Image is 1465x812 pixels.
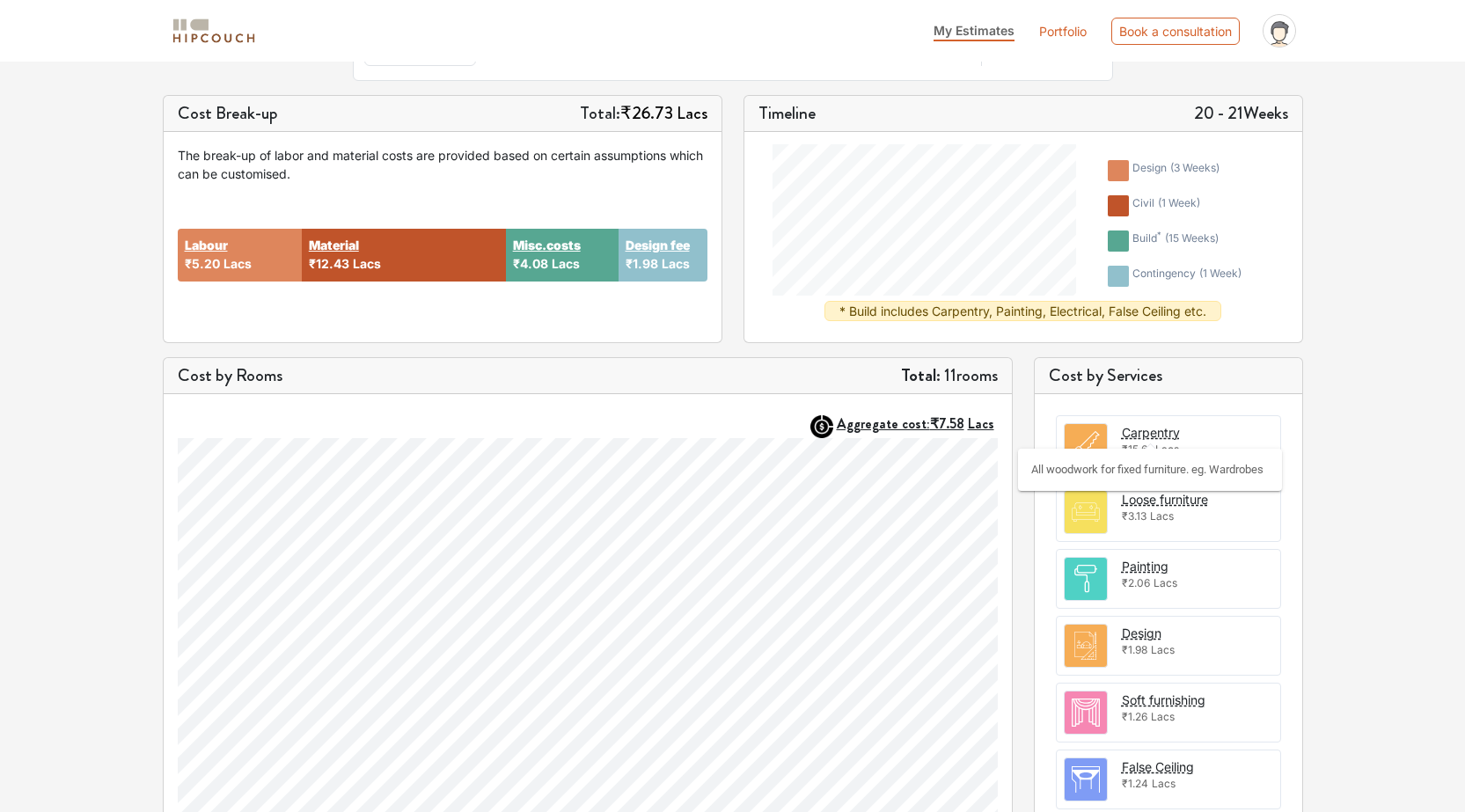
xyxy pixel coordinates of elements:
button: Misc.costs [513,236,581,254]
div: Book a consultation [1111,18,1240,45]
span: ₹1.98 [1122,643,1147,656]
button: Painting [1122,557,1168,575]
button: Aggregate cost:₹7.58Lacs [837,415,998,432]
span: Lacs [1154,576,1177,589]
span: ( 1 week ) [1199,267,1242,280]
span: Lacs [552,256,580,271]
div: contingency [1132,266,1242,287]
span: ₹4.08 [513,256,548,271]
span: ₹1.98 [626,256,658,271]
span: Lacs [1150,509,1174,523]
span: Lacs [662,256,690,271]
img: room.svg [1065,491,1107,533]
button: Labour [185,236,228,254]
span: ₹26.73 [620,100,673,126]
span: Lacs [223,256,252,271]
div: The break-up of labor and material costs are provided based on certain assumptions which can be c... [178,146,707,183]
img: room.svg [1065,691,1107,734]
img: room.svg [1065,625,1107,667]
button: Material [309,236,359,254]
div: All woodwork for fixed furniture. eg. Wardrobes [1031,462,1269,478]
img: room.svg [1065,424,1107,466]
span: ₹1.26 [1122,710,1147,723]
span: My Estimates [934,23,1015,38]
strong: Aggregate cost: [837,413,994,434]
h5: Cost by Rooms [178,365,282,386]
button: Carpentry [1122,423,1180,442]
span: ₹12.43 [309,256,349,271]
img: logo-horizontal.svg [170,16,258,47]
span: ( 15 weeks ) [1165,231,1219,245]
button: Design fee [626,236,690,254]
span: Lacs [677,100,707,126]
h5: 11 rooms [901,365,998,386]
span: Lacs [1151,710,1175,723]
img: room.svg [1065,558,1107,600]
h5: Cost by Services [1049,365,1288,386]
strong: Total: [901,362,941,388]
button: False Ceiling [1122,757,1194,776]
span: ₹7.58 [930,413,964,434]
h5: Cost Break-up [178,103,278,124]
a: Portfolio [1039,22,1087,40]
span: Lacs [353,256,381,271]
h5: Timeline [758,103,816,124]
div: build [1132,230,1219,252]
div: civil [1132,195,1200,216]
span: ₹5.20 [185,256,220,271]
span: ₹3.13 [1122,509,1146,523]
span: ( 1 week ) [1158,196,1200,209]
span: ₹1.24 [1122,777,1148,790]
div: design [1132,160,1220,181]
span: Lacs [1152,777,1176,790]
h5: Total: [580,103,707,124]
button: Soft furnishing [1122,691,1205,709]
h5: 20 - 21 Weeks [1194,103,1288,124]
span: Lacs [1151,643,1175,656]
img: room.svg [1065,758,1107,801]
span: ₹2.06 [1122,576,1150,589]
img: AggregateIcon [810,415,833,438]
button: Design [1122,624,1161,642]
span: logo-horizontal.svg [170,11,258,51]
div: * Build includes Carpentry, Painting, Electrical, False Ceiling etc. [824,301,1221,321]
span: Lacs [968,413,994,434]
span: ( 3 weeks ) [1170,161,1220,174]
